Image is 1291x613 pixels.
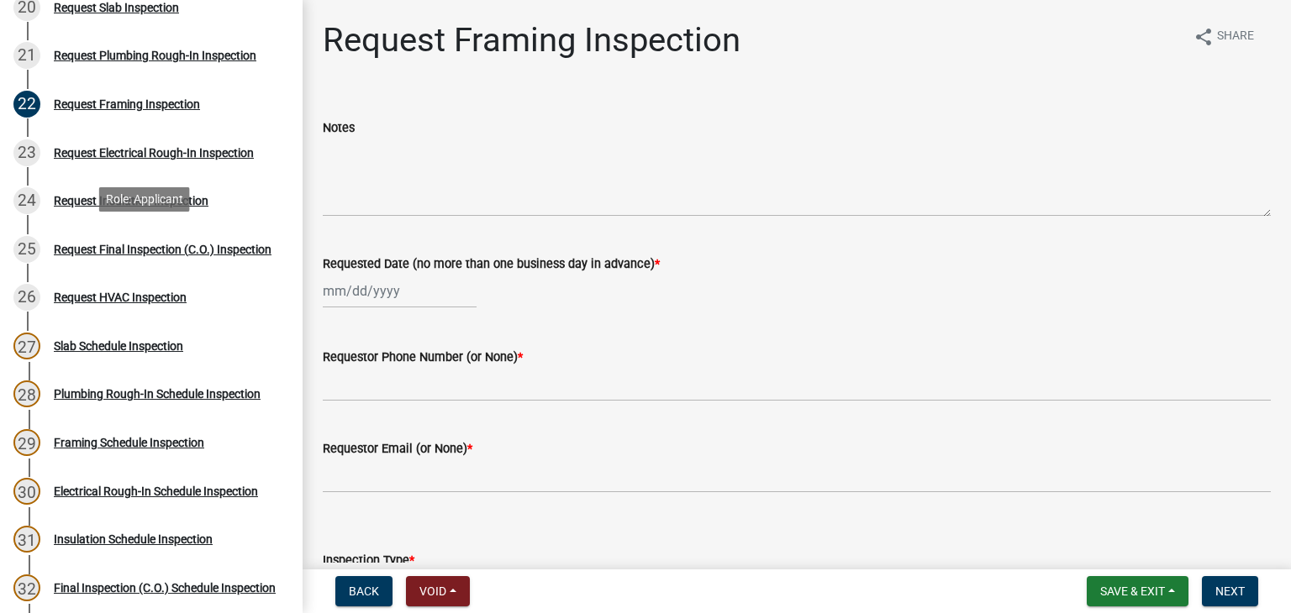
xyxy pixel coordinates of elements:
div: Request Electrical Rough-In Inspection [54,147,254,159]
div: Request Insulation Inspection [54,195,208,207]
div: 23 [13,139,40,166]
span: Back [349,584,379,598]
div: Final Inspection (C.O.) Schedule Inspection [54,582,276,594]
div: Request Final Inspection (C.O.) Inspection [54,244,271,255]
label: Requested Date (no more than one business day in advance) [323,259,660,270]
span: Save & Exit [1100,584,1165,598]
div: 24 [13,187,40,214]
label: Inspection Type [323,555,414,567]
div: Insulation Schedule Inspection [54,533,213,545]
i: share [1194,27,1214,47]
div: Electrical Rough-In Schedule Inspection [54,485,258,497]
div: 21 [13,42,40,69]
div: 29 [13,429,40,456]
div: 25 [13,236,40,263]
label: Notes [323,123,355,134]
span: Share [1217,27,1254,47]
button: shareShare [1180,20,1267,53]
button: Back [335,576,393,606]
h1: Request Framing Inspection [323,20,740,60]
div: Request HVAC Inspection [54,291,187,303]
div: 28 [13,380,40,407]
label: Requestor Phone Number (or None) [323,352,523,364]
div: Request Framing Inspection [54,98,200,110]
button: Save & Exit [1087,576,1188,606]
div: Plumbing Rough-In Schedule Inspection [54,388,261,400]
span: Next [1215,584,1245,598]
div: 22 [13,91,40,118]
div: 26 [13,284,40,311]
input: mm/dd/yyyy [323,274,477,308]
div: Request Slab Inspection [54,2,179,13]
span: Void [419,584,446,598]
button: Next [1202,576,1258,606]
div: 30 [13,478,40,505]
div: 27 [13,333,40,359]
div: 31 [13,526,40,553]
div: Framing Schedule Inspection [54,437,204,448]
button: Void [406,576,470,606]
div: Request Plumbing Rough-In Inspection [54,50,256,61]
label: Requestor Email (or None) [323,443,472,455]
div: 32 [13,574,40,601]
div: Role: Applicant [99,187,190,212]
div: Slab Schedule Inspection [54,340,183,352]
